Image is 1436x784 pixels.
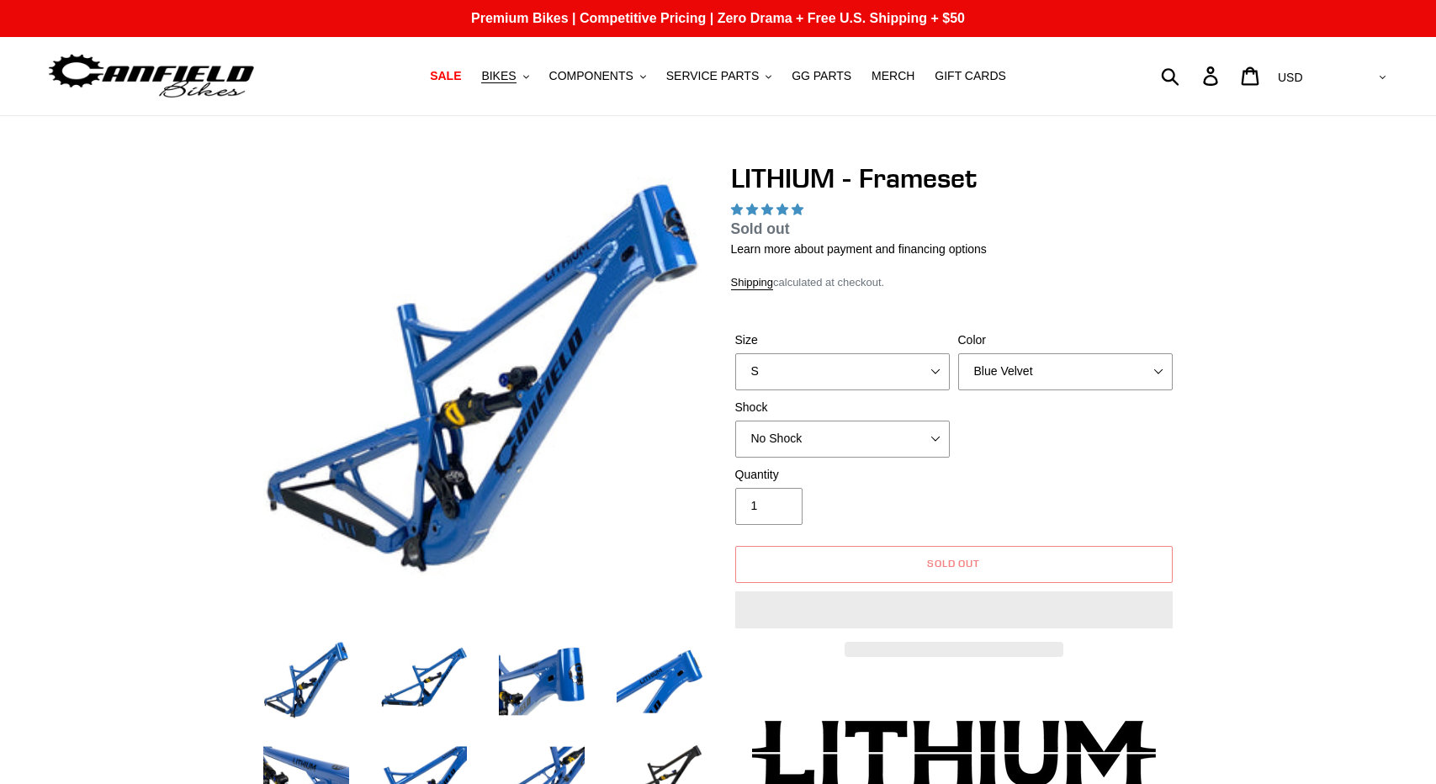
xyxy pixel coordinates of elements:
span: GIFT CARDS [935,69,1006,83]
a: MERCH [863,65,923,87]
button: Sold out [735,546,1173,583]
img: Load image into Gallery viewer, LITHIUM - Frameset [378,635,470,728]
h1: LITHIUM - Frameset [731,162,1177,194]
span: 5.00 stars [731,203,807,216]
img: Canfield Bikes [46,50,257,103]
a: Learn more about payment and financing options [731,242,987,256]
label: Shock [735,399,950,416]
span: SALE [430,69,461,83]
img: Load image into Gallery viewer, LITHIUM - Frameset [613,635,706,728]
span: COMPONENTS [549,69,633,83]
span: MERCH [872,69,914,83]
img: Load image into Gallery viewer, LITHIUM - Frameset [260,635,352,728]
img: LITHIUM - Frameset [263,166,702,605]
a: GIFT CARDS [926,65,1015,87]
label: Color [958,331,1173,349]
div: calculated at checkout. [731,274,1177,291]
a: Shipping [731,276,774,290]
span: BIKES [481,69,516,83]
label: Quantity [735,466,950,484]
span: Sold out [731,220,790,237]
span: GG PARTS [792,69,851,83]
input: Search [1170,57,1213,94]
button: BIKES [473,65,537,87]
a: SALE [421,65,469,87]
span: Sold out [927,557,981,569]
button: COMPONENTS [541,65,654,87]
label: Size [735,331,950,349]
a: GG PARTS [783,65,860,87]
img: Load image into Gallery viewer, LITHIUM - Frameset [495,635,588,728]
span: SERVICE PARTS [666,69,759,83]
button: SERVICE PARTS [658,65,780,87]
